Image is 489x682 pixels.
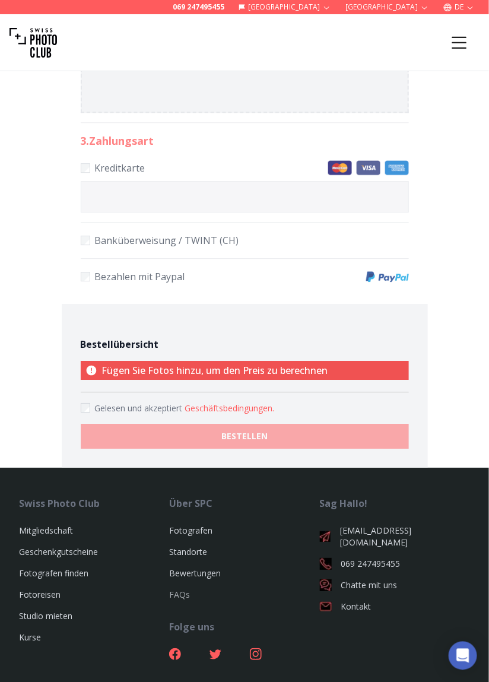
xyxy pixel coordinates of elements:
img: Swiss photo club [9,19,57,66]
a: Standorte [169,546,207,557]
div: Open Intercom Messenger [449,642,477,670]
div: Folge uns [169,620,319,634]
a: 069 247495455 [320,558,470,570]
div: Sag Hallo! [320,496,470,510]
div: Über SPC [169,496,319,510]
h4: Bestellübersicht [81,337,409,351]
a: Studio mieten [19,610,72,621]
a: Kurse [19,632,41,643]
button: Accept termsGelesen und akzeptiert [185,402,275,414]
a: Fotografen [169,525,212,536]
a: Fotografen finden [19,567,88,579]
a: [EMAIL_ADDRESS][DOMAIN_NAME] [320,525,470,548]
a: 069 247495455 [173,2,224,12]
span: Gelesen und akzeptiert [95,402,185,414]
b: BESTELLEN [221,430,268,442]
a: Bewertungen [169,567,221,579]
button: Menu [439,23,480,63]
a: Fotoreisen [19,589,61,600]
a: Kontakt [320,601,470,613]
a: Geschenkgutscheine [19,546,98,557]
a: FAQs [169,589,190,600]
button: BESTELLEN [81,424,409,449]
input: Accept terms [81,403,90,413]
a: Mitgliedschaft [19,525,73,536]
a: Chatte mit uns [320,579,470,591]
div: Swiss Photo Club [19,496,169,510]
p: Fügen Sie Fotos hinzu, um den Preis zu berechnen [81,361,409,380]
